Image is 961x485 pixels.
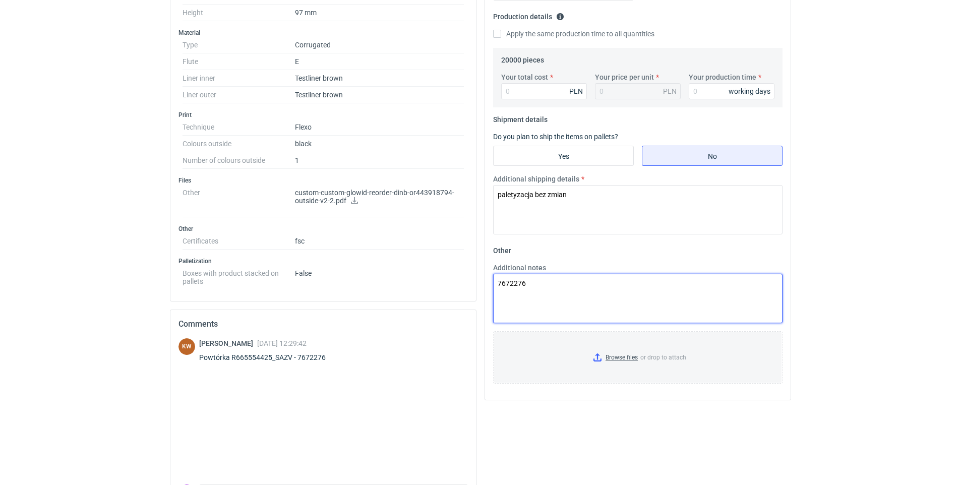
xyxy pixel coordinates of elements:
label: Do you plan to ship the items on pallets? [493,133,618,141]
label: Yes [493,146,634,166]
legend: 20000 pieces [501,52,544,64]
dd: Corrugated [295,37,464,53]
dt: Flute [183,53,295,70]
dt: Boxes with product stacked on pallets [183,265,295,285]
dt: Number of colours outside [183,152,295,169]
figcaption: KW [178,338,195,355]
dd: 97 mm [295,5,464,21]
dt: Technique [183,119,295,136]
div: Klaudia Wiśniewska [178,338,195,355]
dt: Colours outside [183,136,295,152]
h3: Print [178,111,468,119]
dd: Testliner brown [295,70,464,87]
dd: False [295,265,464,285]
dd: E [295,53,464,70]
input: 0 [501,83,587,99]
dd: Flexo [295,119,464,136]
h3: Files [178,176,468,185]
div: Powtórka R665554425_SAZV - 7672276 [199,352,338,362]
label: No [642,146,783,166]
label: Your total cost [501,72,548,82]
dt: Type [183,37,295,53]
textarea: paletyzacja bez zmian [493,185,783,234]
label: Additional notes [493,263,546,273]
label: or drop to attach [494,332,782,383]
dt: Height [183,5,295,21]
div: PLN [663,86,677,96]
h3: Other [178,225,468,233]
dt: Certificates [183,233,295,250]
span: [PERSON_NAME] [199,339,257,347]
label: Apply the same production time to all quantities [493,29,654,39]
legend: Production details [493,9,564,21]
legend: Other [493,242,511,255]
dd: Testliner brown [295,87,464,103]
h3: Palletization [178,257,468,265]
h3: Material [178,29,468,37]
dt: Other [183,185,295,217]
dt: Liner inner [183,70,295,87]
legend: Shipment details [493,111,548,124]
dd: 1 [295,152,464,169]
label: Your price per unit [595,72,654,82]
dt: Liner outer [183,87,295,103]
div: working days [729,86,770,96]
label: Your production time [689,72,756,82]
label: Additional shipping details [493,174,579,184]
dd: black [295,136,464,152]
div: PLN [569,86,583,96]
h2: Comments [178,318,468,330]
p: custom-custom-glowid-reorder-dinb-or443918794-outside-v2-2.pdf [295,189,464,206]
textarea: 7672276 [493,274,783,323]
span: [DATE] 12:29:42 [257,339,307,347]
input: 0 [689,83,774,99]
dd: fsc [295,233,464,250]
